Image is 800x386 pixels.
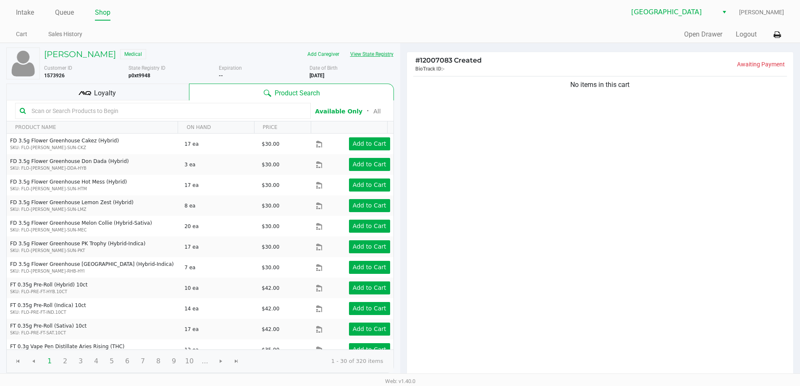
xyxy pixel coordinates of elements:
[10,186,177,192] p: SKU: FLO-[PERSON_NAME]-SUN-HTM
[349,220,390,233] button: Add to Cart
[353,140,386,147] app-button-loader: Add to Cart
[736,29,757,39] button: Logout
[7,175,181,195] td: FD 3.5g Flower Greenhouse Hot Mess (Hybrid)
[119,353,135,369] span: Page 6
[718,5,730,20] button: Select
[219,65,242,71] span: Expiration
[30,358,37,365] span: Go to the previous page
[353,284,386,291] app-button-loader: Add to Cart
[10,227,177,233] p: SKU: FLO-[PERSON_NAME]-SUN-MEC
[262,203,279,209] span: $30.00
[373,107,380,116] button: All
[349,199,390,212] button: Add to Cart
[228,353,244,369] span: Go to the last page
[7,216,181,236] td: FD 3.5g Flower Greenhouse Melon Collie (Hybrid-Sativa)
[181,216,258,236] td: 20 ea
[349,158,390,171] button: Add to Cart
[353,161,386,168] app-button-loader: Add to Cart
[95,7,110,18] a: Shop
[181,175,258,195] td: 17 ea
[415,56,482,64] span: 12007083 Created
[197,353,213,369] span: Page 11
[353,326,386,332] app-button-loader: Add to Cart
[42,353,58,369] span: Page 1
[48,29,82,39] a: Sales History
[353,181,386,188] app-button-loader: Add to Cart
[15,358,21,365] span: Go to the first page
[262,306,279,312] span: $42.00
[413,80,787,90] div: No items in this cart
[44,49,116,59] h5: [PERSON_NAME]
[10,247,177,254] p: SKU: FLO-[PERSON_NAME]-SUN-PKT
[94,88,116,98] span: Loyalty
[219,73,223,79] b: --
[349,240,390,253] button: Add to Cart
[349,261,390,274] button: Add to Cart
[310,65,338,71] span: Date of Birth
[7,121,393,349] div: Data table
[353,346,386,353] app-button-loader: Add to Cart
[349,179,390,192] button: Add to Cart
[345,47,394,61] button: View State Registry
[349,323,390,336] button: Add to Cart
[28,105,306,117] input: Scan or Search Products to Begin
[7,278,181,298] td: FT 0.35g Pre-Roll (Hybrid) 10ct
[262,244,279,250] span: $30.00
[181,134,258,154] td: 17 ea
[181,353,197,369] span: Page 10
[262,141,279,147] span: $30.00
[181,236,258,257] td: 17 ea
[213,353,229,369] span: Go to the next page
[443,66,445,72] span: -
[178,121,254,134] th: ON HAND
[150,353,166,369] span: Page 8
[57,353,73,369] span: Page 2
[262,326,279,332] span: $42.00
[10,330,177,336] p: SKU: FLO-PRE-FT-SAT.10CT
[10,268,177,274] p: SKU: FLO-[PERSON_NAME]-RHB-HYI
[415,56,420,64] span: #
[349,137,390,150] button: Add to Cart
[7,154,181,175] td: FD 3.5g Flower Greenhouse Don Dada (Hybrid)
[739,8,784,17] span: [PERSON_NAME]
[26,353,42,369] span: Go to the previous page
[262,223,279,229] span: $30.00
[55,7,74,18] a: Queue
[10,206,177,213] p: SKU: FLO-[PERSON_NAME]-SUN-LMZ
[44,73,65,79] b: 1573926
[129,65,165,71] span: State Registry ID
[310,73,324,79] b: [DATE]
[10,353,26,369] span: Go to the first page
[262,182,279,188] span: $30.00
[181,154,258,175] td: 3 ea
[275,88,320,98] span: Product Search
[16,7,34,18] a: Intake
[600,60,785,69] p: Awaiting Payment
[684,29,722,39] button: Open Drawer
[10,144,177,151] p: SKU: FLO-[PERSON_NAME]-SUN-CKZ
[7,236,181,257] td: FD 3.5g Flower Greenhouse PK Trophy (Hybrid-Indica)
[349,281,390,294] button: Add to Cart
[7,319,181,339] td: FT 0.35g Pre-Roll (Sativa) 10ct
[181,298,258,319] td: 14 ea
[262,162,279,168] span: $30.00
[302,47,345,61] button: Add Caregiver
[166,353,182,369] span: Page 9
[135,353,151,369] span: Page 7
[88,353,104,369] span: Page 4
[7,257,181,278] td: FD 3.5g Flower Greenhouse [GEOGRAPHIC_DATA] (Hybrid-Indica)
[7,121,178,134] th: PRODUCT NAME
[16,29,27,39] a: Cart
[362,107,373,115] span: ᛫
[251,357,383,365] kendo-pager-info: 1 - 30 of 320 items
[262,265,279,270] span: $30.00
[181,278,258,298] td: 10 ea
[129,73,150,79] b: p0xt9948
[262,285,279,291] span: $42.00
[10,165,177,171] p: SKU: FLO-[PERSON_NAME]-DDA-HYB
[631,7,713,17] span: [GEOGRAPHIC_DATA]
[181,195,258,216] td: 8 ea
[10,289,177,295] p: SKU: FLO-PRE-FT-HYB.10CT
[7,298,181,319] td: FT 0.35g Pre-Roll (Indica) 10ct
[7,339,181,360] td: FT 0.3g Vape Pen Distillate Aries Rising (THC)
